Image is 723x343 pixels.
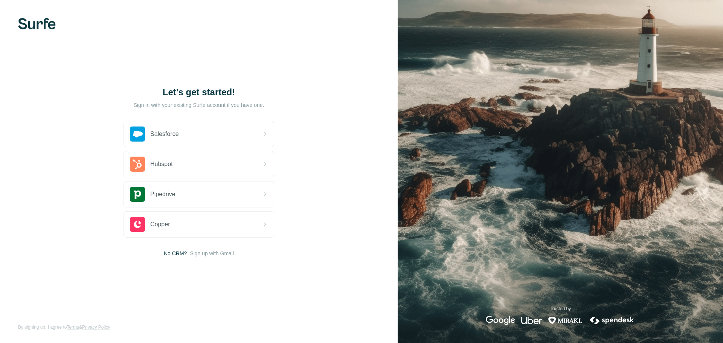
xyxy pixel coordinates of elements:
span: Copper [150,220,170,229]
img: salesforce's logo [130,127,145,142]
img: pipedrive's logo [130,187,145,202]
span: Pipedrive [150,190,175,199]
a: Privacy Policy [82,325,110,330]
img: mirakl's logo [548,316,583,325]
img: Surfe's logo [18,18,56,29]
img: google's logo [486,316,515,325]
a: Terms [67,325,79,330]
img: uber's logo [521,316,542,325]
span: No CRM? [164,250,187,257]
span: Salesforce [150,130,179,139]
img: spendesk's logo [589,316,635,325]
h1: Let’s get started! [124,86,274,98]
span: By signing up, I agree to & [18,324,110,331]
button: Sign up with Gmail [190,250,234,257]
p: Sign in with your existing Surfe account if you have one. [133,101,264,109]
p: Trusted by [550,305,571,312]
span: Hubspot [150,160,173,169]
img: hubspot's logo [130,157,145,172]
img: copper's logo [130,217,145,232]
